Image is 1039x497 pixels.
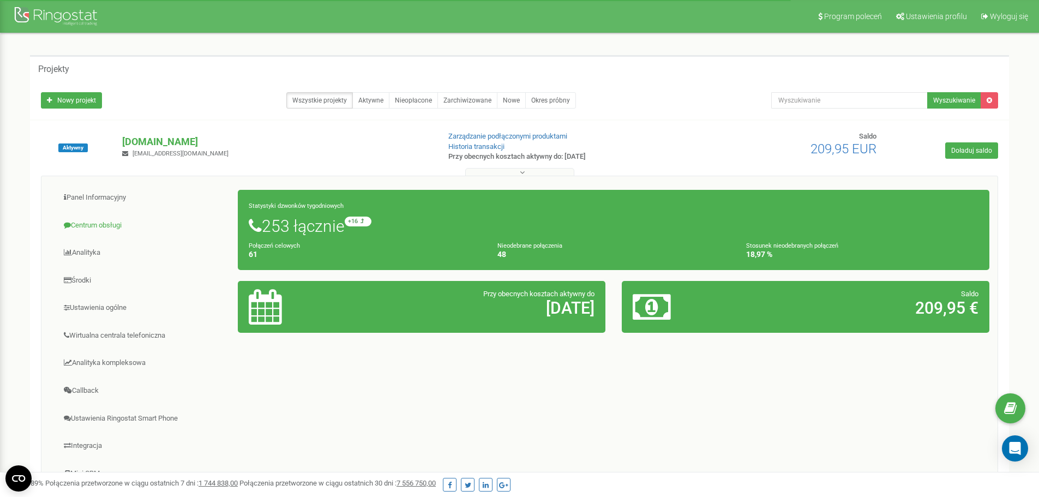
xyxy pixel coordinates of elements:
a: Integracja [50,433,238,459]
small: Nieodebrane połączenia [497,242,562,249]
span: Przy obecnych kosztach aktywny do [483,290,594,298]
span: 209,95 EUR [810,141,876,157]
small: Połączeń celowych [249,242,300,249]
span: Połączenia przetworzone w ciągu ostatnich 7 dni : [45,479,238,487]
a: Analityka [50,239,238,266]
h4: 48 [497,250,730,259]
span: Ustawienia profilu [906,12,967,21]
a: Zarchiwizowane [437,92,497,109]
a: Nowe [497,92,526,109]
p: [DOMAIN_NAME] [122,135,430,149]
a: Nieopłacone [389,92,438,109]
p: Przy obecnych kosztach aktywny do: [DATE] [448,152,675,162]
small: Statystyki dzwonków tygodniowych [249,202,344,209]
h4: 61 [249,250,481,259]
a: Okres próbny [525,92,576,109]
input: Wyszukiwanie [771,92,928,109]
a: Panel Informacyjny [50,184,238,211]
button: Wyszukiwanie [927,92,981,109]
a: Środki [50,267,238,294]
div: Open Intercom Messenger [1002,435,1028,462]
span: Program poleceń [824,12,882,21]
a: Centrum obsługi [50,212,238,239]
h2: [DATE] [369,299,594,317]
a: Analityka kompleksowa [50,350,238,376]
span: Aktywny [58,143,88,152]
span: Połączenia przetworzone w ciągu ostatnich 30 dni : [239,479,436,487]
small: Stosunek nieodebranych połączeń [746,242,838,249]
h5: Projekty [38,64,69,74]
small: +16 [345,217,371,226]
a: Callback [50,378,238,404]
a: Zarządzanie podłączonymi produktami [448,132,567,140]
a: Aktywne [352,92,389,109]
a: Mini CRM [50,460,238,487]
span: Wyloguj się [990,12,1028,21]
h4: 18,97 % [746,250,978,259]
u: 1 744 838,00 [199,479,238,487]
button: Open CMP widget [5,465,32,492]
span: Saldo [859,132,876,140]
u: 7 556 750,00 [397,479,436,487]
a: Historia transakcji [448,142,505,151]
a: Wirtualna centrala telefoniczna [50,322,238,349]
h1: 253 łącznie [249,217,978,235]
a: Wszystkie projekty [286,92,353,109]
a: Ustawienia ogólne [50,295,238,321]
span: Saldo [961,290,978,298]
a: Ustawienia Ringostat Smart Phone [50,405,238,432]
a: Nowy projekt [41,92,102,109]
span: [EMAIL_ADDRESS][DOMAIN_NAME] [133,150,229,157]
h2: 209,95 € [753,299,978,317]
a: Doładuj saldo [945,142,998,159]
